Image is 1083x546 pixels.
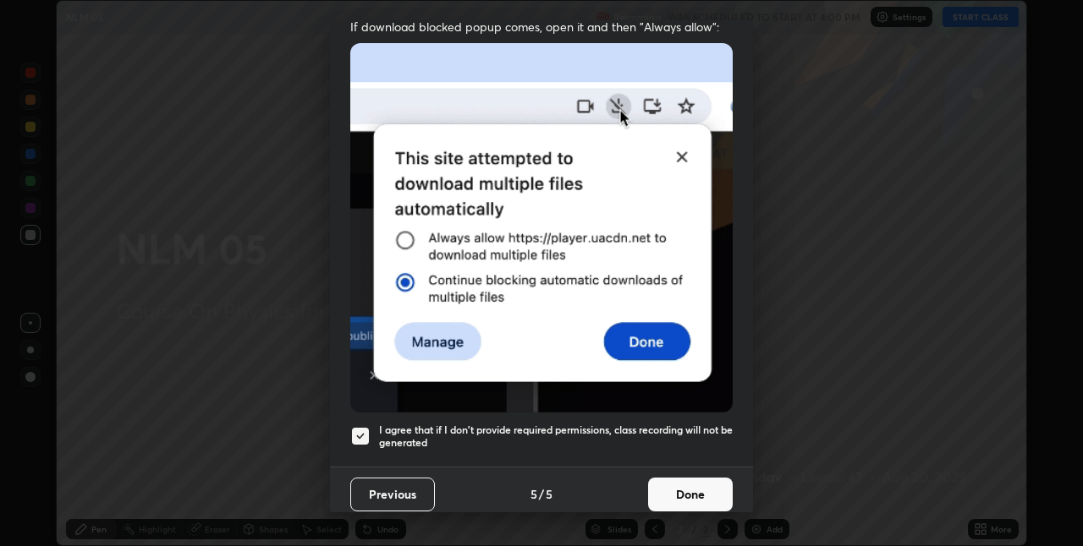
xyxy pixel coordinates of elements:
h4: 5 [546,485,552,503]
button: Previous [350,478,435,511]
img: downloads-permission-blocked.gif [350,43,733,412]
h4: 5 [531,485,537,503]
h4: / [539,485,544,503]
button: Done [648,478,733,511]
span: If download blocked popup comes, open it and then "Always allow": [350,19,733,35]
h5: I agree that if I don't provide required permissions, class recording will not be generated [379,423,733,450]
